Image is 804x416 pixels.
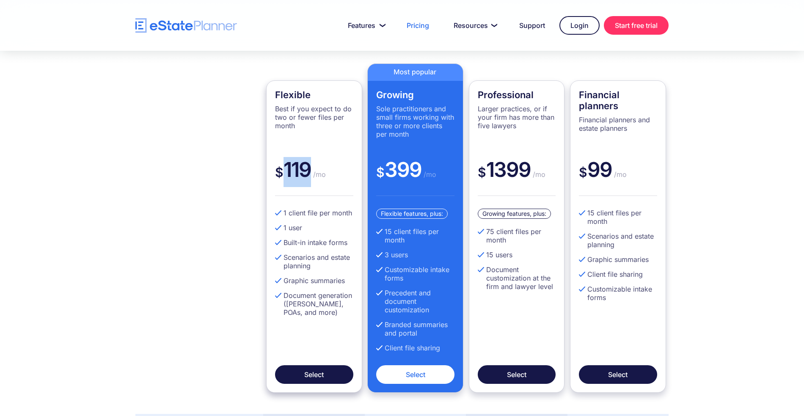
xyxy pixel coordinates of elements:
[376,227,454,244] li: 15 client files per month
[376,89,454,100] h4: Growing
[579,165,587,180] span: $
[376,209,448,219] div: Flexible features, plus:
[579,255,657,264] li: Graphic summaries
[275,157,353,196] div: 119
[275,223,353,232] li: 1 user
[579,270,657,278] li: Client file sharing
[579,89,657,111] h4: Financial planners
[376,251,454,259] li: 3 users
[579,285,657,302] li: Customizable intake forms
[478,209,551,219] div: Growing features, plus:
[421,170,436,179] span: /mo
[275,165,284,180] span: $
[275,253,353,270] li: Scenarios and estate planning
[376,289,454,314] li: Precedent and document customization
[275,276,353,285] li: Graphic summaries
[579,116,657,132] p: Financial planners and estate planners
[478,365,556,384] a: Select
[376,265,454,282] li: Customizable intake forms
[376,157,454,196] div: 399
[478,105,556,130] p: Larger practices, or if your firm has more than five lawyers
[478,227,556,244] li: 75 client files per month
[135,18,237,33] a: home
[275,209,353,217] li: 1 client file per month
[376,365,454,384] a: Select
[604,16,669,35] a: Start free trial
[478,89,556,100] h4: Professional
[579,157,657,196] div: 99
[275,291,353,317] li: Document generation ([PERSON_NAME], POAs, and more)
[579,365,657,384] a: Select
[579,232,657,249] li: Scenarios and estate planning
[612,170,627,179] span: /mo
[275,105,353,130] p: Best if you expect to do two or fewer files per month
[509,17,555,34] a: Support
[396,17,439,34] a: Pricing
[376,165,385,180] span: $
[275,365,353,384] a: Select
[376,105,454,138] p: Sole practitioners and small firms working with three or more clients per month
[478,265,556,291] li: Document customization at the firm and lawyer level
[376,344,454,352] li: Client file sharing
[311,170,326,179] span: /mo
[338,17,392,34] a: Features
[443,17,505,34] a: Resources
[275,238,353,247] li: Built-in intake forms
[376,320,454,337] li: Branded summaries and portal
[579,209,657,226] li: 15 client files per month
[559,16,600,35] a: Login
[478,157,556,196] div: 1399
[531,170,545,179] span: /mo
[275,89,353,100] h4: Flexible
[478,251,556,259] li: 15 users
[478,165,486,180] span: $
